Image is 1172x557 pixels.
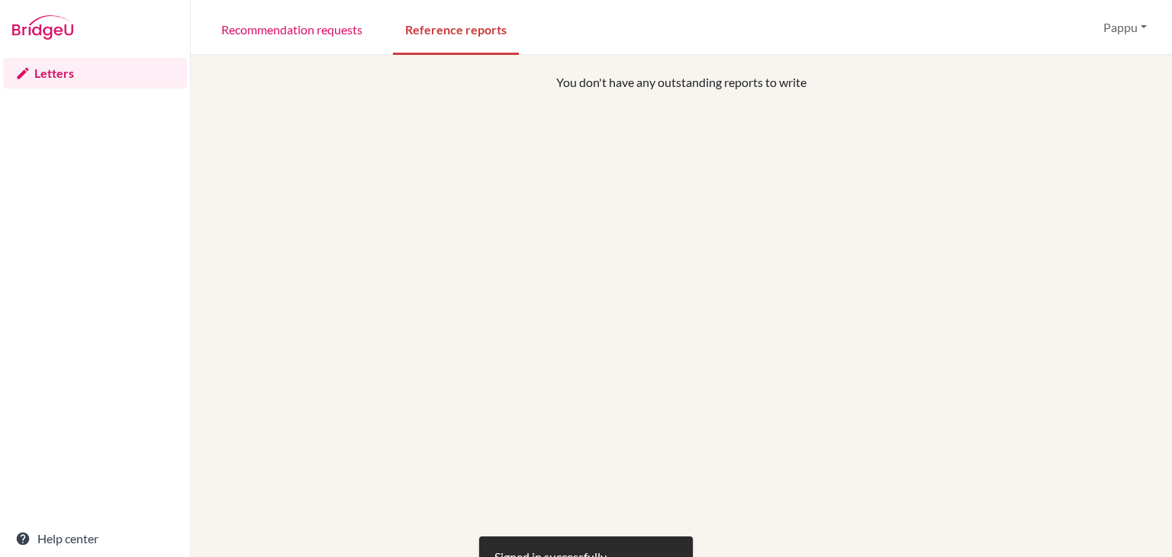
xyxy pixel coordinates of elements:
a: Help center [3,523,187,554]
a: Recommendation requests [209,2,375,55]
button: Pappu [1096,13,1154,42]
a: Letters [3,58,187,89]
img: Bridge-U [12,15,73,40]
a: Reference reports [393,2,519,55]
p: You don't have any outstanding reports to write [299,73,1064,92]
